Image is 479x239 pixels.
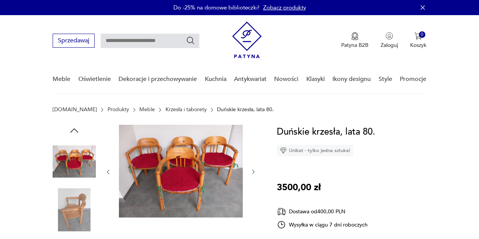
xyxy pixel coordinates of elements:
button: Zaloguj [381,32,398,49]
a: Oświetlenie [78,65,111,94]
a: Meble [53,65,70,94]
a: Dekoracje i przechowywanie [119,65,197,94]
button: 0Koszyk [410,32,426,49]
img: Ikona medalu [351,32,359,40]
img: Ikona diamentu [280,147,287,154]
img: Zdjęcie produktu Duńskie krzesła, lata 80. [53,188,96,231]
a: Antykwariat [234,65,267,94]
p: Zaloguj [381,42,398,49]
img: Zdjęcie produktu Duńskie krzesła, lata 80. [53,140,96,183]
a: Promocje [400,65,426,94]
img: Zdjęcie produktu Duńskie krzesła, lata 80. [119,125,243,217]
a: Meble [139,107,155,113]
a: Ikona medaluPatyna B2B [341,32,368,49]
img: Ikonka użytkownika [385,32,393,40]
button: Patyna B2B [341,32,368,49]
div: Dostawa od 400,00 PLN [277,207,368,216]
img: Ikona koszyka [414,32,422,40]
p: 3500,00 zł [277,180,321,195]
p: Duńskie krzesła, lata 80. [217,107,274,113]
a: Style [378,65,392,94]
p: Koszyk [410,42,426,49]
a: Klasyki [306,65,325,94]
a: Nowości [274,65,298,94]
h1: Duńskie krzesła, lata 80. [277,125,375,139]
p: Patyna B2B [341,42,368,49]
a: Krzesła i taborety [165,107,207,113]
button: Sprzedawaj [53,34,95,48]
a: [DOMAIN_NAME] [53,107,97,113]
div: Wysyłka w ciągu 7 dni roboczych [277,220,368,229]
img: Ikona dostawy [277,207,286,216]
a: Ikony designu [332,65,371,94]
a: Produkty [108,107,129,113]
div: 0 [419,31,425,38]
img: Patyna - sklep z meblami i dekoracjami vintage [232,22,262,58]
p: Do -25% na domowe biblioteczki! [173,4,259,11]
a: Sprzedawaj [53,39,95,44]
button: Szukaj [186,36,195,45]
a: Zobacz produkty [263,4,306,11]
a: Kuchnia [204,65,226,94]
div: Unikat - tylko jedna sztuka! [277,145,353,156]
